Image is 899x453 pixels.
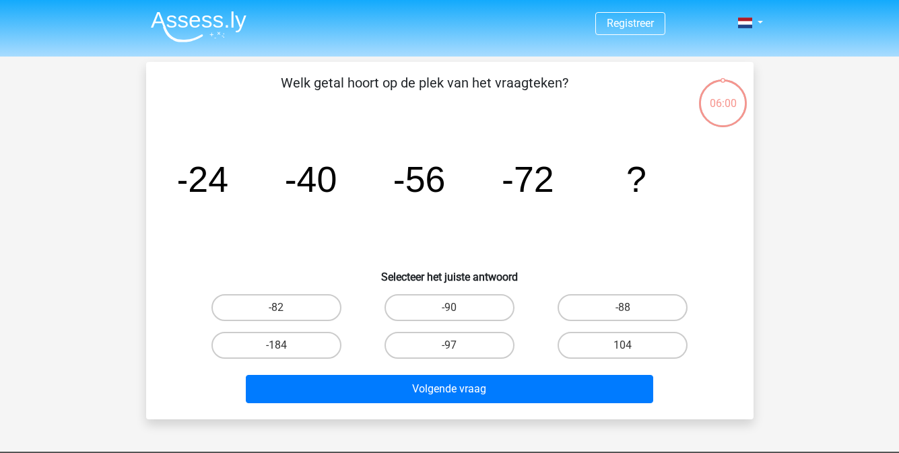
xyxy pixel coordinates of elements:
[176,159,228,199] tspan: -24
[284,159,337,199] tspan: -40
[168,260,732,283] h6: Selecteer het juiste antwoord
[558,332,688,359] label: 104
[211,332,341,359] label: -184
[385,332,514,359] label: -97
[626,159,646,199] tspan: ?
[502,159,554,199] tspan: -72
[211,294,341,321] label: -82
[607,17,654,30] a: Registreer
[168,73,681,113] p: Welk getal hoort op de plek van het vraagteken?
[558,294,688,321] label: -88
[385,294,514,321] label: -90
[393,159,445,199] tspan: -56
[698,78,748,112] div: 06:00
[246,375,653,403] button: Volgende vraag
[151,11,246,42] img: Assessly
